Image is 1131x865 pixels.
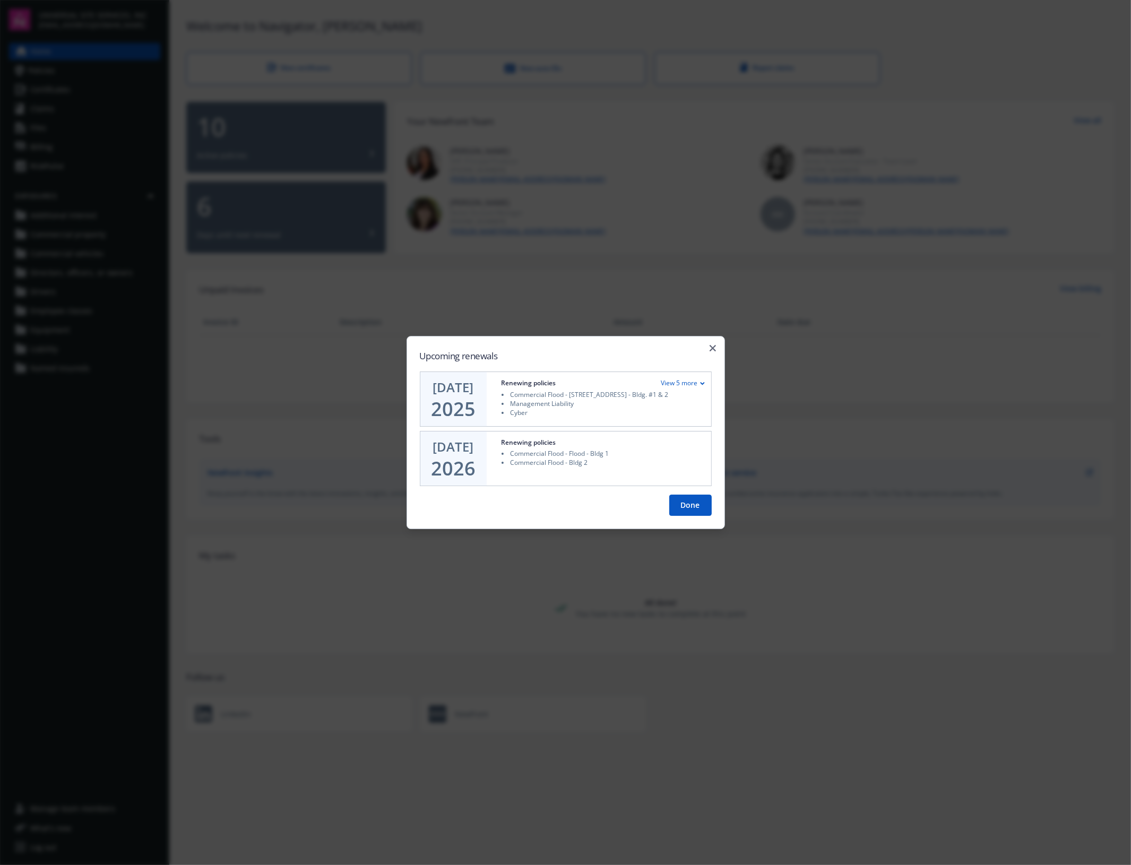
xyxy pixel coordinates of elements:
[431,399,476,420] div: 2025
[433,379,474,397] div: [DATE]
[502,459,705,468] li: Commercial Flood - Bldg 2
[502,379,556,388] div: Renewing policies
[420,349,712,363] h2: Upcoming renewals
[433,438,474,456] div: [DATE]
[502,390,705,399] li: Commercial Flood - [STREET_ADDRESS] - Bldg. #1 & 2
[661,379,705,388] div: View 5 more
[502,408,705,417] li: Cyber
[431,458,476,479] div: 2026
[502,438,556,447] div: Renewing policies
[669,495,712,516] button: Done
[502,449,705,458] li: Commercial Flood - Flood - Bldg 1
[502,399,705,408] li: Management Liability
